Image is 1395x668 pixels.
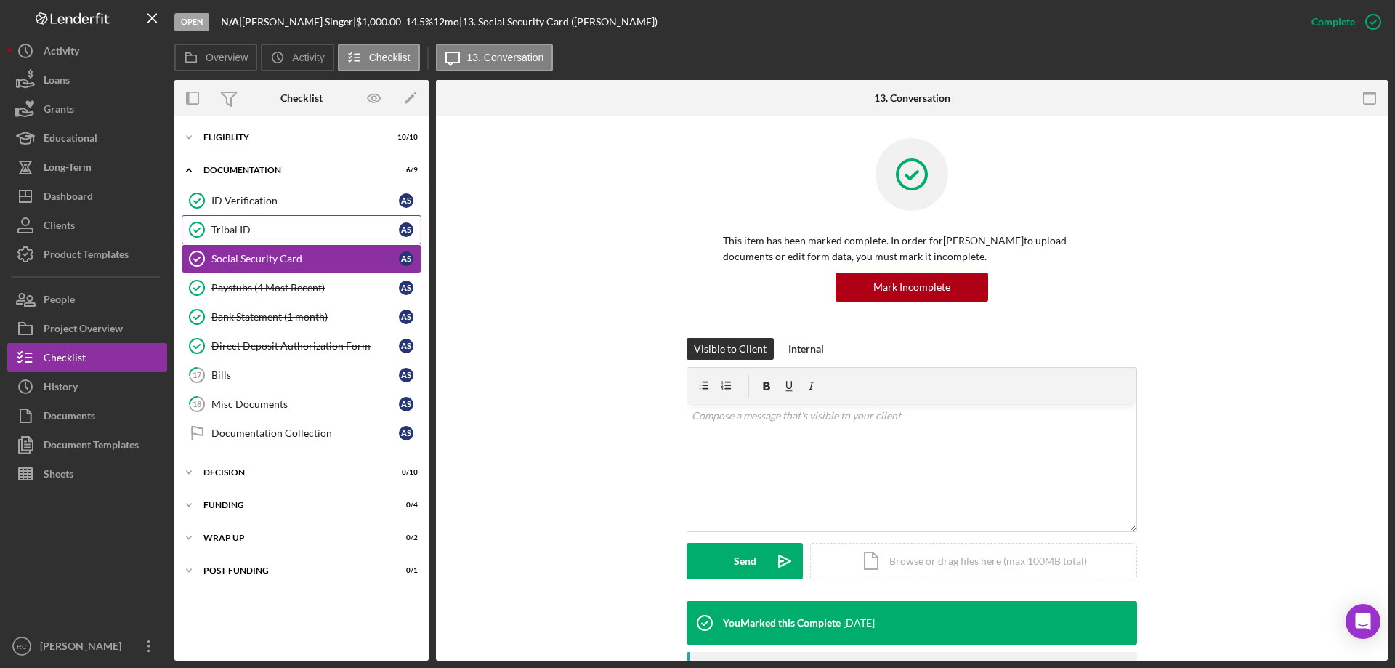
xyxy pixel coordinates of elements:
[788,338,824,360] div: Internal
[182,419,421,448] a: Documentation CollectionAS
[781,338,831,360] button: Internal
[7,65,167,94] button: Loans
[7,211,167,240] button: Clients
[221,16,242,28] div: |
[221,15,239,28] b: N/A
[399,397,413,411] div: A S
[17,643,27,651] text: RC
[399,368,413,382] div: A S
[261,44,333,71] button: Activity
[874,92,950,104] div: 13. Conversation
[873,273,950,302] div: Mark Incomplete
[280,92,323,104] div: Checklist
[44,459,73,492] div: Sheets
[211,427,399,439] div: Documentation Collection
[392,534,418,542] div: 0 / 2
[734,543,756,579] div: Send
[843,617,875,629] time: 2025-08-25 16:04
[7,240,167,269] button: Product Templates
[44,343,86,376] div: Checklist
[436,44,554,71] button: 13. Conversation
[44,401,95,434] div: Documents
[7,459,167,488] button: Sheets
[44,211,75,244] div: Clients
[7,124,167,153] button: Educational
[203,534,381,542] div: Wrap up
[399,426,413,440] div: A S
[7,401,167,430] button: Documents
[182,244,421,273] a: Social Security CardAS
[182,186,421,215] a: ID VerificationAS
[1346,604,1380,639] div: Open Intercom Messenger
[392,501,418,510] div: 0 / 4
[433,16,459,28] div: 12 mo
[211,398,399,410] div: Misc Documents
[203,468,381,477] div: Decision
[356,16,405,28] div: $1,000.00
[174,44,257,71] button: Overview
[182,302,421,331] a: Bank Statement (1 month)AS
[338,44,420,71] button: Checklist
[7,372,167,401] button: History
[7,36,167,65] button: Activity
[7,182,167,211] a: Dashboard
[392,166,418,174] div: 6 / 9
[211,311,399,323] div: Bank Statement (1 month)
[7,314,167,343] button: Project Overview
[723,617,841,629] div: You Marked this Complete
[694,338,767,360] div: Visible to Client
[399,339,413,353] div: A S
[44,36,79,69] div: Activity
[203,133,381,142] div: Eligiblity
[211,282,399,294] div: Paystubs (4 Most Recent)
[44,182,93,214] div: Dashboard
[182,361,421,390] a: 17BillsAS
[174,13,209,31] div: Open
[193,370,202,379] tspan: 17
[211,340,399,352] div: Direct Deposit Authorization Form
[203,501,381,510] div: Funding
[211,369,399,381] div: Bills
[7,343,167,372] button: Checklist
[399,310,413,324] div: A S
[7,153,167,182] a: Long-Term
[44,94,74,127] div: Grants
[36,632,131,664] div: [PERSON_NAME]
[1297,7,1388,36] button: Complete
[182,215,421,244] a: Tribal IDAS
[399,251,413,266] div: A S
[182,273,421,302] a: Paystubs (4 Most Recent)AS
[405,16,433,28] div: 14.5 %
[7,285,167,314] button: People
[211,195,399,206] div: ID Verification
[44,153,92,185] div: Long-Term
[392,133,418,142] div: 10 / 10
[211,224,399,236] div: Tribal ID
[7,632,167,661] button: RC[PERSON_NAME]
[467,52,544,63] label: 13. Conversation
[182,331,421,361] a: Direct Deposit Authorization FormAS
[1311,7,1355,36] div: Complete
[687,338,774,360] button: Visible to Client
[203,166,381,174] div: Documentation
[242,16,356,28] div: [PERSON_NAME] Singer |
[369,52,411,63] label: Checklist
[44,124,97,156] div: Educational
[687,543,803,579] button: Send
[211,253,399,265] div: Social Security Card
[44,430,139,463] div: Document Templates
[203,566,381,575] div: Post-Funding
[44,240,129,273] div: Product Templates
[193,399,201,409] tspan: 18
[399,222,413,237] div: A S
[7,430,167,459] a: Document Templates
